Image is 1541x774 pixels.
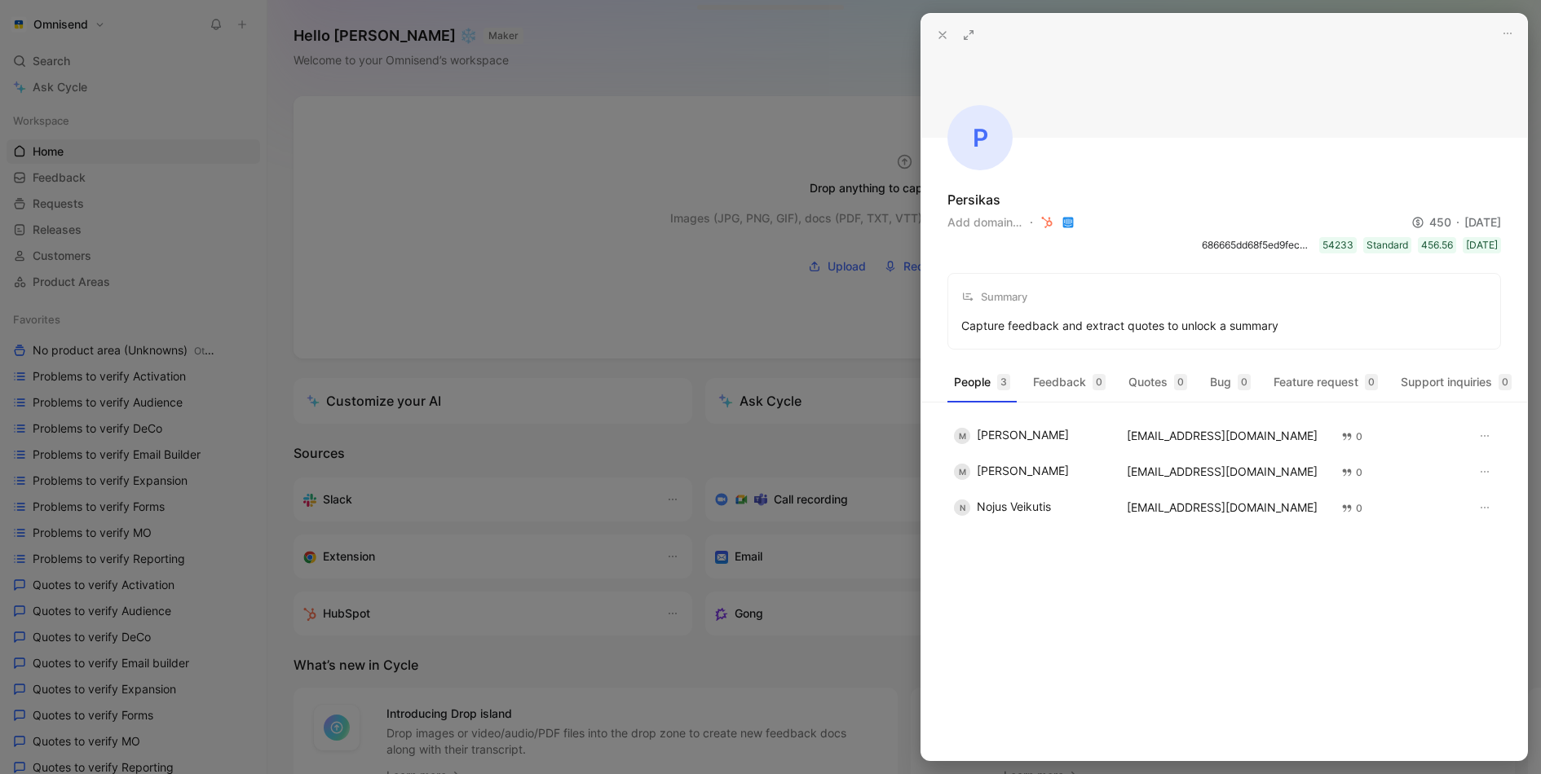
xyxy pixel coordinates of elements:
button: Support inquiries [1394,369,1518,395]
div: M [954,428,970,444]
button: Feature request [1267,369,1384,395]
div: 456.56 [1421,237,1453,253]
div: 450 [1411,213,1464,232]
div: [PERSON_NAME] [954,428,1107,444]
div: Summary [961,287,1027,306]
div: N [954,499,970,516]
div: 54233 [1322,237,1353,253]
div: Nojus Veikutis [954,499,1107,516]
button: Feedback [1027,369,1112,395]
div: Standard [1367,237,1408,253]
button: People [947,369,1017,395]
div: 686665dd68f5ed9fec549112 [1202,237,1309,253]
div: 3 [997,374,1010,390]
div: 0 [1174,374,1187,390]
div: Capture feedback and extract quotes to unlock a summary [961,316,1278,336]
div: 0 [1499,374,1512,390]
button: Add domain… [947,213,1022,232]
button: Bug [1203,369,1257,395]
div: [EMAIL_ADDRESS][DOMAIN_NAME] [1127,465,1322,477]
button: Quotes [1122,369,1194,395]
div: 0 [1093,374,1106,390]
div: 0 [1341,429,1362,445]
div: [DATE] [1466,237,1498,253]
div: 0 [1365,374,1378,390]
div: 0 [1341,464,1362,481]
div: 0 [1238,374,1251,390]
div: [EMAIL_ADDRESS][DOMAIN_NAME] [1127,429,1322,442]
div: P [947,105,1013,170]
div: [PERSON_NAME] [954,464,1107,480]
div: [DATE] [1464,213,1501,232]
div: [EMAIL_ADDRESS][DOMAIN_NAME] [1127,501,1322,513]
div: Persikas [947,190,1000,209]
div: M [954,464,970,480]
div: 0 [1341,500,1362,517]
